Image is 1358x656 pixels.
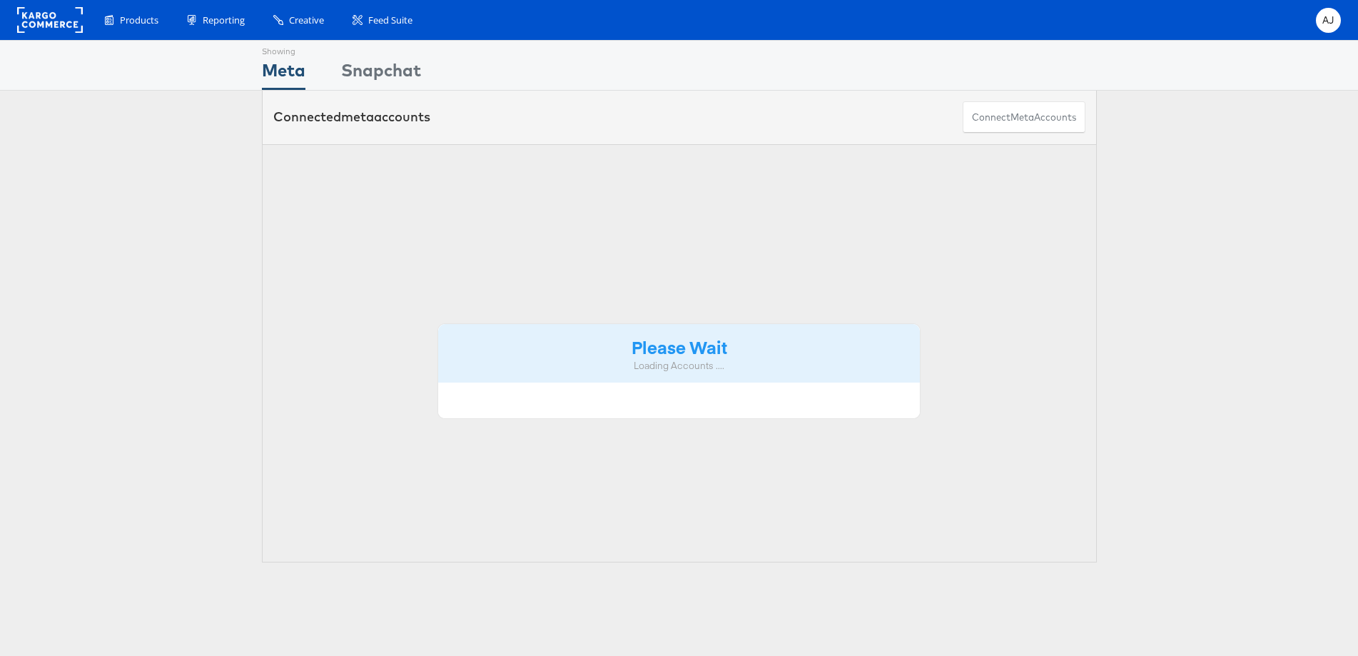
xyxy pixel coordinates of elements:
[632,335,727,358] strong: Please Wait
[341,109,374,125] span: meta
[262,41,305,58] div: Showing
[341,58,421,90] div: Snapchat
[273,108,430,126] div: Connected accounts
[368,14,412,27] span: Feed Suite
[289,14,324,27] span: Creative
[120,14,158,27] span: Products
[262,58,305,90] div: Meta
[1322,16,1334,25] span: AJ
[1010,111,1034,124] span: meta
[963,101,1085,133] button: ConnectmetaAccounts
[203,14,245,27] span: Reporting
[449,359,910,373] div: Loading Accounts ....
